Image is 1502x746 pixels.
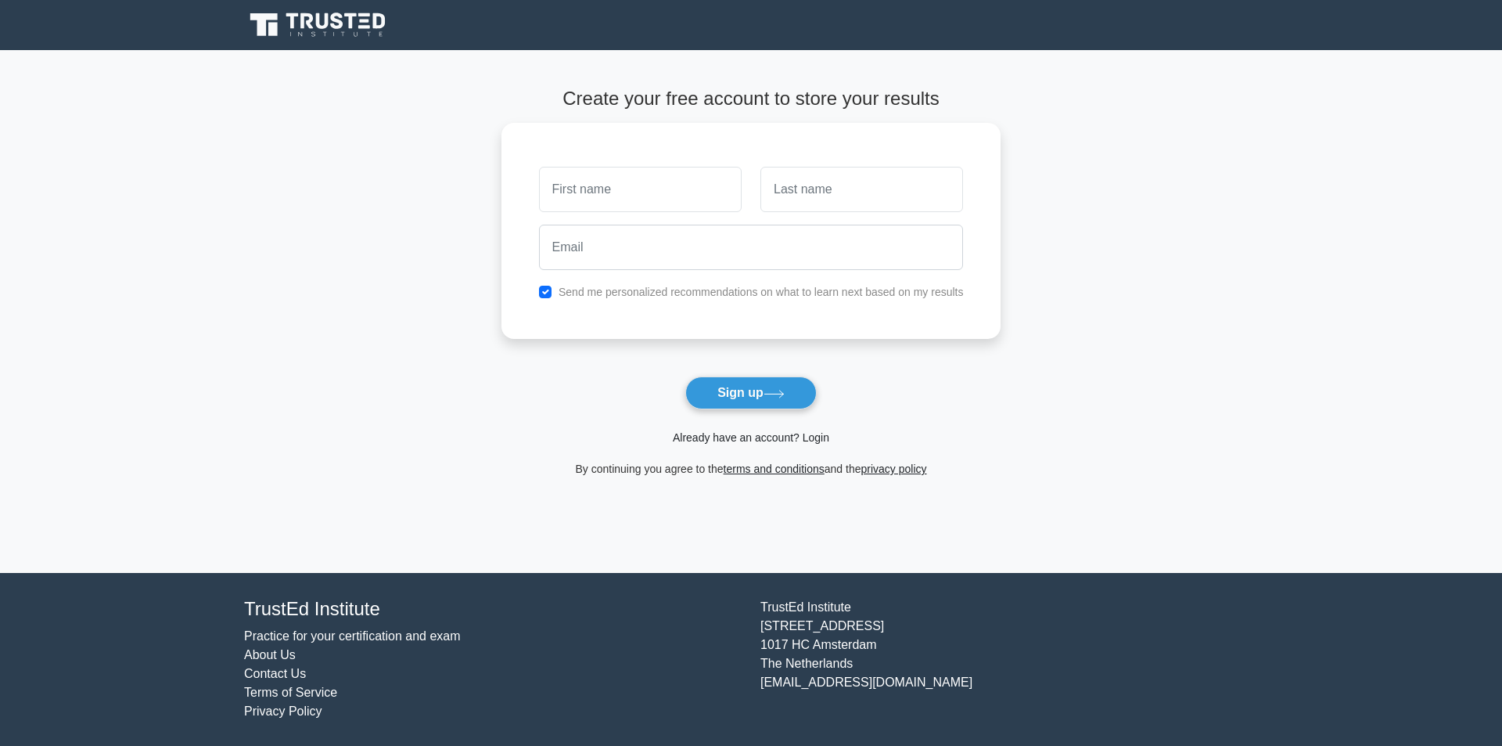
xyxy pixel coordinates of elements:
a: terms and conditions [724,463,825,475]
a: privacy policy [861,463,927,475]
a: Contact Us [244,667,306,680]
a: Practice for your certification and exam [244,629,461,643]
a: Already have an account? Login [673,431,829,444]
h4: Create your free account to store your results [501,88,1001,110]
a: Terms of Service [244,686,337,699]
input: First name [539,167,742,212]
input: Last name [760,167,963,212]
label: Send me personalized recommendations on what to learn next based on my results [559,286,964,298]
button: Sign up [685,377,817,409]
div: TrustEd Institute [STREET_ADDRESS] 1017 HC Amsterdam The Netherlands [EMAIL_ADDRESS][DOMAIN_NAME] [751,598,1267,721]
a: Privacy Policy [244,705,322,718]
input: Email [539,225,964,270]
h4: TrustEd Institute [244,598,742,621]
div: By continuing you agree to the and the [492,459,1011,478]
a: About Us [244,648,296,661]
